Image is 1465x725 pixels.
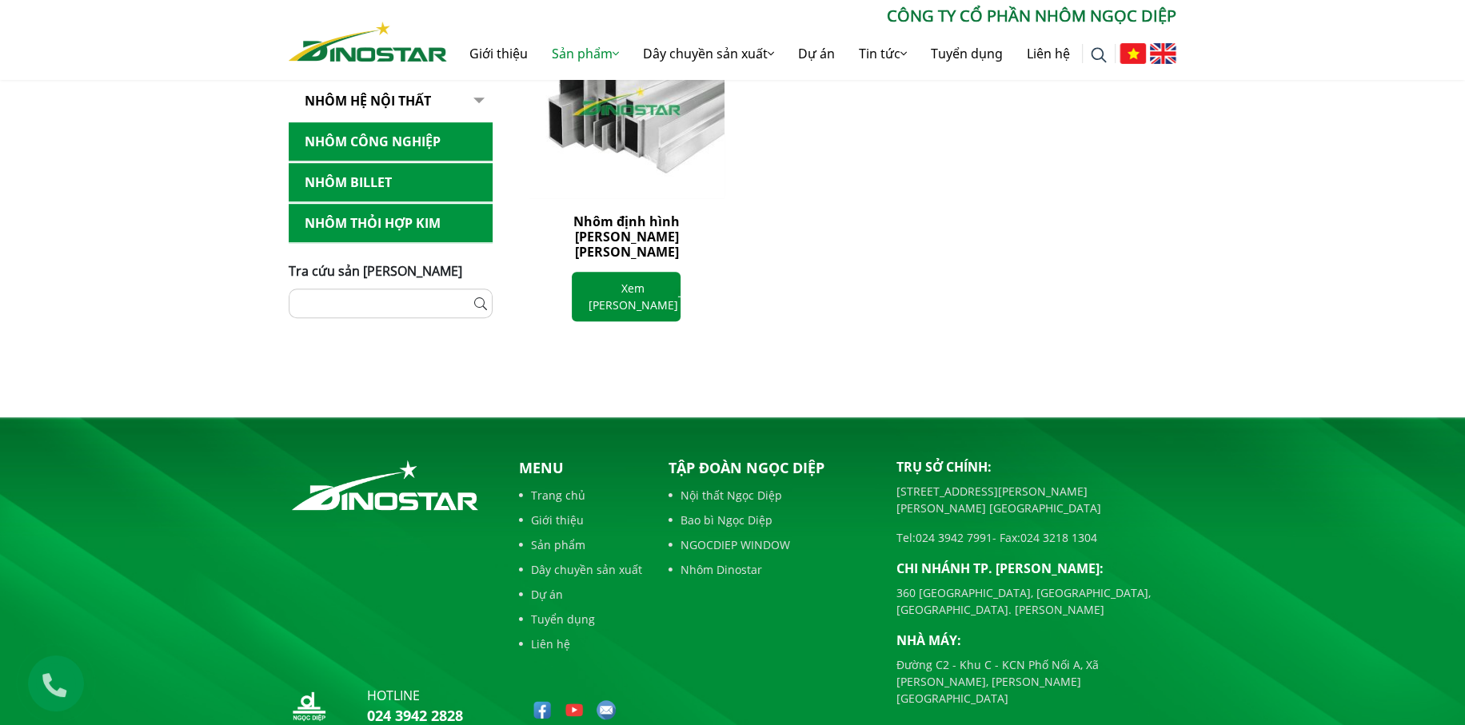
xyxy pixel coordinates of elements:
[367,706,463,725] a: 024 3942 2828
[1120,43,1146,64] img: Tiếng Việt
[519,457,642,479] p: Menu
[896,559,1176,578] p: Chi nhánh TP. [PERSON_NAME]:
[529,2,725,198] img: Nhôm định hình trong Công nghiệp Vận tải
[669,561,872,578] a: Nhôm Dinostar
[1091,47,1107,63] img: search
[1020,530,1097,545] a: 024 3218 1304
[447,4,1176,28] p: CÔNG TY CỔ PHẦN NHÔM NGỌC DIỆP
[919,28,1015,79] a: Tuyển dụng
[1015,28,1082,79] a: Liên hệ
[289,204,493,243] a: Nhôm Thỏi hợp kim
[289,163,493,202] a: Nhôm Billet
[540,28,631,79] a: Sản phẩm
[669,512,872,528] a: Bao bì Ngọc Diệp
[519,561,642,578] a: Dây chuyền sản xuất
[669,536,872,553] a: NGOCDIEP WINDOW
[896,631,1176,650] p: Nhà máy:
[289,82,493,121] a: Nhôm hệ nội thất
[289,457,481,513] img: logo_footer
[519,536,642,553] a: Sản phẩm
[1150,43,1176,64] img: English
[519,586,642,603] a: Dự án
[669,457,872,479] p: Tập đoàn Ngọc Diệp
[631,28,786,79] a: Dây chuyền sản xuất
[367,686,463,705] p: hotline
[519,487,642,504] a: Trang chủ
[896,529,1176,546] p: Tel: - Fax:
[669,487,872,504] a: Nội thất Ngọc Diệp
[519,611,642,627] a: Tuyển dụng
[896,483,1176,516] p: [STREET_ADDRESS][PERSON_NAME][PERSON_NAME] [GEOGRAPHIC_DATA]
[289,262,462,280] span: Tra cứu sản [PERSON_NAME]
[457,28,540,79] a: Giới thiệu
[289,122,493,161] a: Nhôm Công nghiệp
[519,512,642,528] a: Giới thiệu
[896,656,1176,707] p: Đường C2 - Khu C - KCN Phố Nối A, Xã [PERSON_NAME], [PERSON_NAME][GEOGRAPHIC_DATA]
[916,530,992,545] a: 024 3942 7991
[847,28,919,79] a: Tin tức
[519,635,642,652] a: Liên hệ
[896,584,1176,618] p: 360 [GEOGRAPHIC_DATA], [GEOGRAPHIC_DATA], [GEOGRAPHIC_DATA]. [PERSON_NAME]
[572,272,681,321] a: Xem [PERSON_NAME]
[573,213,680,261] a: Nhôm định hình [PERSON_NAME] [PERSON_NAME]
[786,28,847,79] a: Dự án
[896,457,1176,476] p: Trụ sở chính:
[289,22,447,62] img: Nhôm Dinostar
